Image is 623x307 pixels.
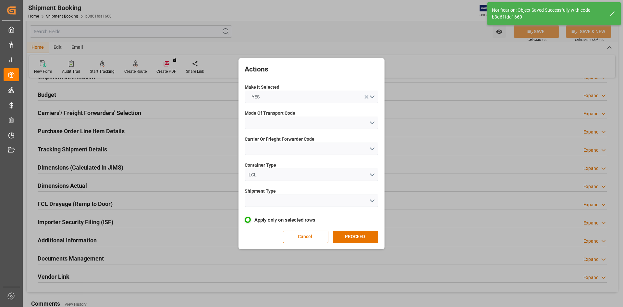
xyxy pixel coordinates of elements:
span: Container Type [245,162,276,169]
label: Apply only on selected rows [245,216,378,224]
button: open menu [245,195,378,207]
div: Notification: Object Saved Successfully with code b3d61fda1660 [492,7,604,20]
button: PROCEED [333,231,378,243]
span: Shipment Type [245,188,276,195]
span: YES [249,94,263,100]
span: Carrier Or Frieght Forwarder Code [245,136,314,143]
h2: Actions [245,64,378,75]
button: open menu [245,143,378,155]
span: Mode Of Transport Code [245,110,295,117]
button: open menu [245,117,378,129]
span: Make It Selected [245,84,279,91]
button: Cancel [283,231,328,243]
button: open menu [245,169,378,181]
div: LCL [249,172,369,178]
button: open menu [245,91,378,103]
